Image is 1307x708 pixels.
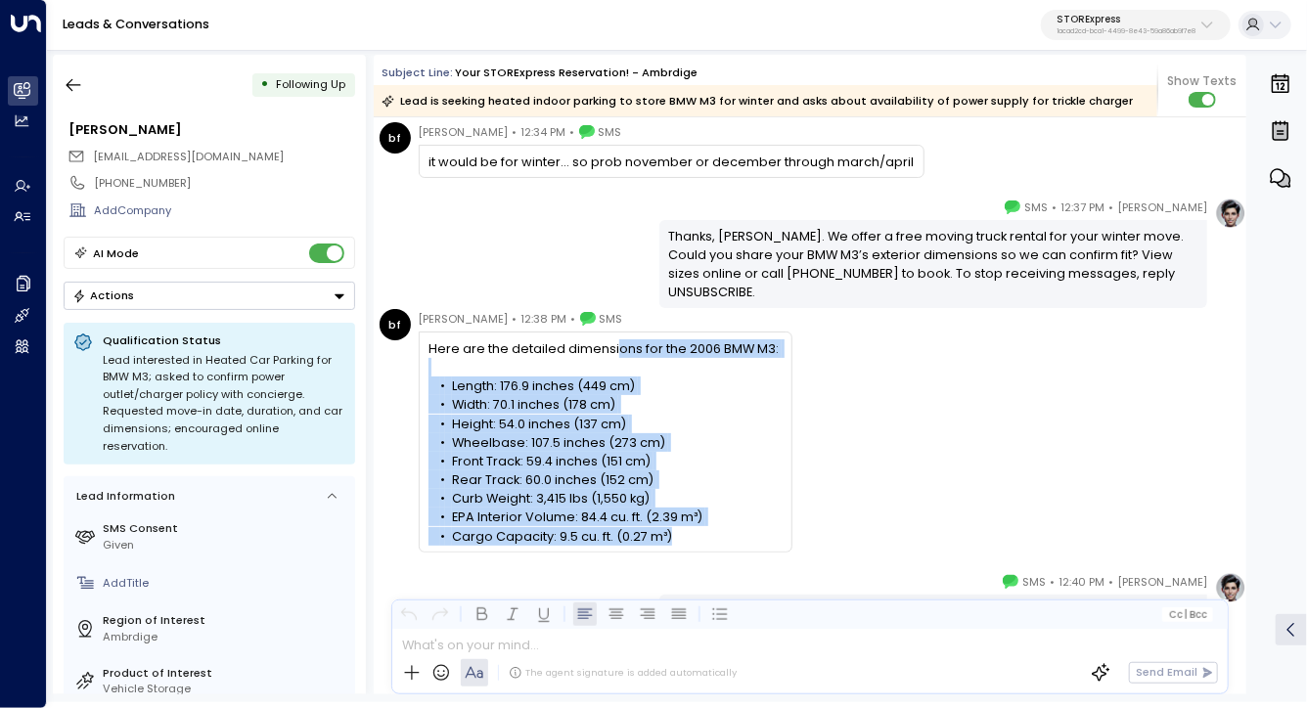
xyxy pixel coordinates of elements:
[103,520,348,537] label: SMS Consent
[428,339,782,546] div: Here are the detailed dimensions for the 2006 BMW M3: • Length: 176.9 inches (449 cm) • Width: 70...
[1162,607,1213,622] button: Cc|Bcc
[103,681,348,697] div: Vehicle Storage
[419,309,509,329] span: [PERSON_NAME]
[1117,198,1207,217] span: [PERSON_NAME]
[1057,27,1195,35] p: 1acad2cd-bca1-4499-8e43-59a86ab9f7e8
[1167,72,1237,90] span: Show Texts
[419,122,509,142] span: [PERSON_NAME]
[93,149,284,164] span: [EMAIL_ADDRESS][DOMAIN_NAME]
[521,309,567,329] span: 12:38 PM
[63,16,209,32] a: Leads & Conversations
[1041,10,1231,41] button: STORExpress1acad2cd-bca1-4499-8e43-59a86ab9f7e8
[1060,198,1104,217] span: 12:37 PM
[1059,572,1104,592] span: 12:40 PM
[599,122,622,142] span: SMS
[94,202,354,219] div: AddCompany
[521,122,566,142] span: 12:34 PM
[93,149,284,165] span: brianfranks@mac.com
[455,65,698,81] div: Your STORExpress Reservation! - Ambrdige
[93,243,139,263] div: AI Mode
[1108,572,1113,592] span: •
[397,602,421,626] button: Undo
[380,309,411,340] div: bf
[64,282,355,310] button: Actions
[571,309,576,329] span: •
[1022,572,1046,592] span: SMS
[570,122,575,142] span: •
[64,282,355,310] div: Button group with a nested menu
[1052,198,1057,217] span: •
[1117,572,1207,592] span: [PERSON_NAME]
[428,602,452,626] button: Redo
[382,91,1134,111] div: Lead is seeking heated indoor parking to store BMW M3 for winter and asks about availability of p...
[276,76,345,92] span: Following Up
[428,153,914,171] div: it would be for winter... so prob november or december through march/april
[669,227,1198,302] div: Thanks, [PERSON_NAME]. We offer a free moving truck rental for your winter move. Could you share ...
[103,665,348,682] label: Product of Interest
[70,488,175,505] div: Lead Information
[103,332,345,348] p: Qualification Status
[1050,572,1055,592] span: •
[103,629,348,645] div: Ambrdige
[103,575,348,592] div: AddTitle
[513,309,518,329] span: •
[1108,198,1113,217] span: •
[513,122,518,142] span: •
[600,309,623,329] span: SMS
[103,612,348,629] label: Region of Interest
[72,288,134,302] div: Actions
[1057,14,1195,25] p: STORExpress
[103,537,348,553] div: Given
[509,666,737,680] div: The agent signature is added automatically
[1215,572,1246,603] img: profile-logo.png
[1024,198,1048,217] span: SMS
[260,70,269,99] div: •
[1185,609,1188,620] span: |
[94,175,354,192] div: [PHONE_NUMBER]
[103,352,345,456] div: Lead interested in Heated Car Parking for BMW M3; asked to confirm power outlet/charger policy wi...
[1169,609,1207,620] span: Cc Bcc
[380,122,411,154] div: bf
[1215,198,1246,229] img: profile-logo.png
[382,65,453,80] span: Subject Line:
[68,120,354,139] div: [PERSON_NAME]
